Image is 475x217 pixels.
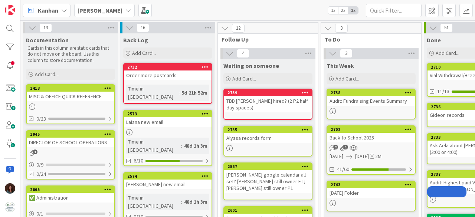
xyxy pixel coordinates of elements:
div: 2732 [124,64,212,70]
div: 2743 [331,182,415,187]
div: TBD [PERSON_NAME] hired? (2 P2 half day spaces) [224,96,312,112]
a: 2573Laiana new emailTime in [GEOGRAPHIC_DATA]:48d 1h 3m6/10 [123,110,212,166]
div: 0/9 [27,160,114,170]
div: DIRECTOR OF SCHOOL OPERATIONS [27,138,114,147]
div: 2732Order more postcards [124,64,212,80]
div: 1413 [27,85,114,92]
span: Waiting on someone [223,62,279,69]
div: Order more postcards [124,70,212,80]
a: 2735Alyssa records form [223,126,312,157]
div: 2601 [224,207,312,214]
div: 5d 21h 52m [180,89,209,97]
div: 2743 [327,181,415,188]
span: 12 [232,24,245,33]
a: 1945DIRECTOR OF SCHOOL OPERATIONS0/90/24 [26,130,115,180]
div: 2702 [327,126,415,133]
div: 2567 [227,164,312,169]
div: 2574 [127,174,212,179]
div: 2739TBD [PERSON_NAME] hired? (2 P2 half day spaces) [224,89,312,112]
div: 2739 [224,89,312,96]
span: This Week [327,62,354,69]
span: 2 [333,145,338,149]
a: 2732Order more postcardsTime in [GEOGRAPHIC_DATA]:5d 21h 52m [123,63,212,104]
span: 2x [338,7,348,14]
div: Time in [GEOGRAPHIC_DATA] [126,194,181,210]
div: 2573 [127,111,212,116]
span: Add Card... [335,75,359,82]
span: Add Card... [232,75,256,82]
div: 2665 [27,186,114,193]
div: Time in [GEOGRAPHIC_DATA] [126,85,178,101]
span: : [181,142,182,150]
span: : [181,198,182,206]
span: Documentation [26,36,69,44]
div: Laiana new email [124,117,212,127]
span: 1 [343,145,348,149]
div: 2573Laiana new email [124,111,212,127]
span: To Do [325,36,412,43]
div: 2732 [127,65,212,70]
span: 11/13 [437,88,449,95]
span: [DATE] [330,152,343,160]
div: Time in [GEOGRAPHIC_DATA] [126,138,181,154]
a: 2738Audit: Fundraising Events Summary [327,89,416,119]
div: 2573 [124,111,212,117]
img: avatar [5,202,15,212]
span: 1 [33,149,37,154]
span: 6/10 [134,157,143,165]
span: 3 [340,49,353,58]
div: ✅ Administration [27,193,114,203]
div: 2567[PERSON_NAME] google calendar all set? [PERSON_NAME] still owner E-I; [PERSON_NAME] still own... [224,163,312,193]
div: 1945DIRECTOR OF SCHOOL OPERATIONS [27,131,114,147]
div: 2743[DATE] Folder [327,181,415,198]
div: 2702Back to School 2025 [327,126,415,142]
div: 1945 [30,132,114,137]
span: : [178,89,180,97]
div: 2702 [331,127,415,132]
div: [PERSON_NAME] google calendar all set? [PERSON_NAME] still owner E-I; [PERSON_NAME] still owner P1 [224,170,312,193]
div: 2735 [224,126,312,133]
span: 16 [137,23,149,32]
div: [DATE] Folder [327,188,415,198]
div: 2574[PERSON_NAME] new email [124,173,212,189]
div: 2735Alyssa records form [224,126,312,143]
span: 4 [237,49,249,58]
a: 2739TBD [PERSON_NAME] hired? (2 P2 half day spaces) [223,89,312,120]
span: Done [427,36,441,44]
div: 1413MISC & OFFICE QUICK REFERENCE [27,85,114,101]
p: Cards in this column are static cards that do not move on the board. Use this column to store doc... [27,45,114,63]
div: 2665 [30,187,114,192]
span: Kanban [38,6,58,15]
div: 2739 [227,90,312,95]
img: RF [5,183,15,194]
div: 1413 [30,86,114,91]
div: 2574 [124,173,212,180]
div: Back to School 2025 [327,133,415,142]
span: 41/60 [337,165,349,173]
span: 3x [348,7,358,14]
span: Add Card... [436,50,459,56]
a: 2702Back to School 2025[DATE][DATE]2M41/60 [327,125,416,175]
a: 2567[PERSON_NAME] google calendar all set? [PERSON_NAME] still owner E-I; [PERSON_NAME] still own... [223,162,312,200]
a: 2743[DATE] Folder [327,181,416,211]
span: 3 [335,24,348,33]
span: 13 [39,23,52,32]
img: Visit kanbanzone.com [5,5,15,15]
span: 0/24 [36,170,46,178]
span: Follow Up [222,36,309,43]
div: 2567 [224,163,312,170]
div: 2738Audit: Fundraising Events Summary [327,89,415,106]
div: 2M [375,152,381,160]
div: 48d 1h 3m [182,142,209,150]
b: [PERSON_NAME] [78,7,122,14]
span: 0 / 9 [36,161,43,169]
span: 0/23 [36,115,46,123]
div: [PERSON_NAME] new email [124,180,212,189]
span: 1x [328,7,338,14]
div: 2601 [227,208,312,213]
div: Audit: Fundraising Events Summary [327,96,415,106]
input: Quick Filter... [366,4,422,17]
div: 2738 [327,89,415,96]
div: MISC & OFFICE QUICK REFERENCE [27,92,114,101]
span: Add Card... [35,71,59,78]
